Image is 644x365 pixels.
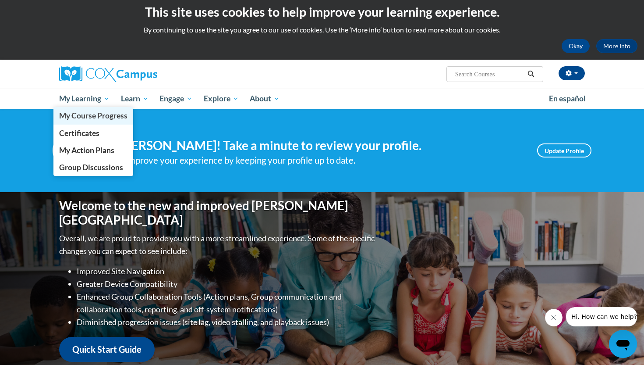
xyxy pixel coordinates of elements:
a: Quick Start Guide [59,337,155,362]
a: Cox Campus [59,66,226,82]
span: My Course Progress [59,111,127,120]
h1: Welcome to the new and improved [PERSON_NAME][GEOGRAPHIC_DATA] [59,198,377,228]
a: About [244,89,286,109]
a: Certificates [53,125,133,142]
a: Explore [198,89,244,109]
span: En español [549,94,586,103]
button: Account Settings [559,66,585,80]
li: Greater Device Compatibility [77,278,377,290]
a: More Info [596,39,637,53]
button: Search [524,69,538,79]
a: Group Discussions [53,159,133,176]
a: Engage [154,89,198,109]
button: Okay [562,39,590,53]
a: Update Profile [537,143,591,157]
iframe: Close message [545,309,563,326]
img: Cox Campus [59,66,157,82]
input: Search Courses [454,69,524,79]
h4: Hi [PERSON_NAME]! Take a minute to review your profile. [105,138,524,153]
p: By continuing to use the site you agree to our use of cookies. Use the ‘More info’ button to read... [7,25,637,35]
div: Help improve your experience by keeping your profile up to date. [105,153,524,168]
li: Diminished progression issues (site lag, video stalling, and playback issues) [77,316,377,329]
h2: This site uses cookies to help improve your learning experience. [7,3,637,21]
span: Certificates [59,129,99,138]
img: Profile Image [53,131,92,170]
div: Main menu [46,89,598,109]
a: My Learning [53,89,115,109]
a: My Course Progress [53,107,133,124]
span: Explore [204,93,239,104]
a: En español [543,89,591,108]
a: Learn [115,89,154,109]
iframe: Message from company [566,307,637,326]
span: My Learning [59,93,110,104]
span: Engage [159,93,192,104]
p: Overall, we are proud to provide you with a more streamlined experience. Some of the specific cha... [59,232,377,258]
span: About [250,93,280,104]
iframe: Button to launch messaging window [609,330,637,358]
li: Enhanced Group Collaboration Tools (Action plans, Group communication and collaboration tools, re... [77,290,377,316]
li: Improved Site Navigation [77,265,377,278]
span: Group Discussions [59,163,123,172]
span: My Action Plans [59,146,114,155]
span: Learn [121,93,149,104]
a: My Action Plans [53,142,133,159]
